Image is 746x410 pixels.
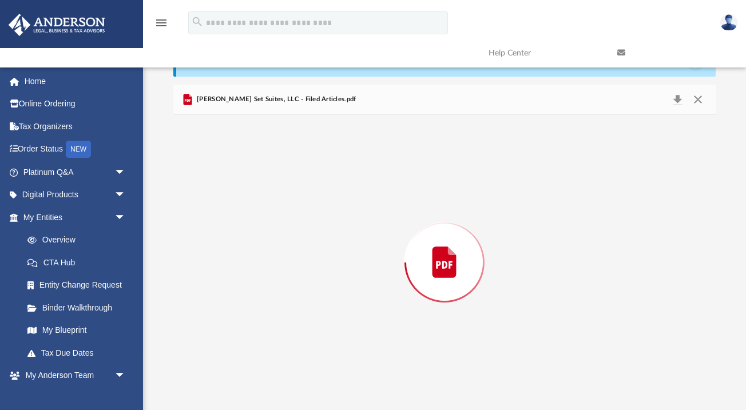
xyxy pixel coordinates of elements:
a: Home [8,70,143,93]
a: Help Center [480,30,609,75]
a: Binder Walkthrough [16,296,143,319]
span: arrow_drop_down [114,206,137,229]
a: Platinum Q&Aarrow_drop_down [8,161,143,184]
img: User Pic [720,14,737,31]
a: CTA Hub [16,251,143,274]
a: Entity Change Request [16,274,143,297]
span: arrow_drop_down [114,161,137,184]
div: Preview [173,85,716,410]
a: Digital Productsarrow_drop_down [8,184,143,206]
a: My Anderson Teamarrow_drop_down [8,364,137,387]
button: Close [688,91,708,108]
a: Online Ordering [8,93,143,116]
span: arrow_drop_down [114,184,137,207]
span: arrow_drop_down [114,364,137,388]
div: NEW [66,141,91,158]
a: menu [154,22,168,30]
a: Tax Due Dates [16,341,143,364]
a: Tax Organizers [8,115,143,138]
a: My Anderson Team [16,387,132,409]
img: Anderson Advisors Platinum Portal [5,14,109,36]
a: My Blueprint [16,319,137,342]
button: Download [667,91,688,108]
a: Order StatusNEW [8,138,143,161]
i: search [191,15,204,28]
i: menu [154,16,168,30]
span: [PERSON_NAME] Set Suites, LLC - Filed Articles.pdf [195,94,356,105]
a: Overview [16,229,143,252]
a: My Entitiesarrow_drop_down [8,206,143,229]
